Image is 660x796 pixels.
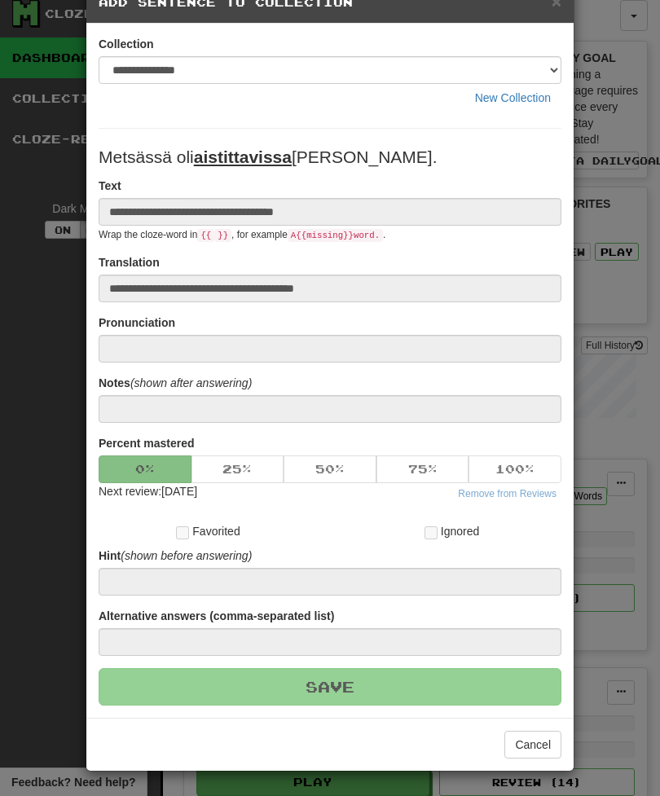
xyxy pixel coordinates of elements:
[99,455,191,483] button: 0%
[99,608,334,624] label: Alternative answers (comma-separated list)
[176,526,189,539] input: Favorited
[288,229,383,242] code: A {{ missing }} word.
[99,483,197,503] div: Next review: [DATE]
[99,145,561,169] p: Metsässä oli [PERSON_NAME].
[194,147,292,166] u: aistittavissa
[99,254,160,270] label: Translation
[99,178,121,194] label: Text
[284,455,376,483] button: 50%
[99,314,175,331] label: Pronunciation
[425,523,479,539] label: Ignored
[99,668,561,706] button: Save
[197,229,214,242] code: {{
[121,549,252,562] em: (shown before answering)
[191,455,284,483] button: 25%
[425,526,438,539] input: Ignored
[99,455,561,483] div: Percent mastered
[99,36,154,52] label: Collection
[469,455,561,483] button: 100%
[376,455,469,483] button: 75%
[99,435,195,451] label: Percent mastered
[99,229,385,240] small: Wrap the cloze-word in , for example .
[504,731,561,759] button: Cancel
[214,229,231,242] code: }}
[176,523,240,539] label: Favorited
[130,376,252,389] em: (shown after answering)
[99,548,252,564] label: Hint
[453,485,561,503] button: Remove from Reviews
[99,375,252,391] label: Notes
[464,84,561,112] button: New Collection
